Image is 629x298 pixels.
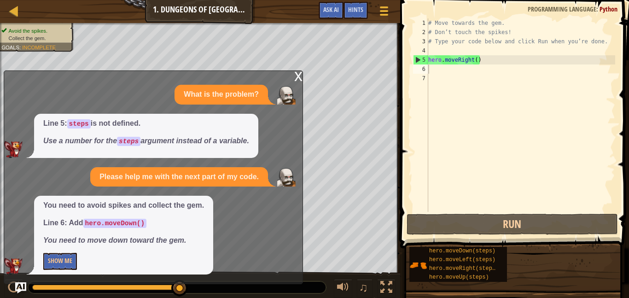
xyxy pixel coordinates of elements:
button: Adjust volume [334,279,352,298]
button: Toggle fullscreen [377,279,396,298]
img: Player [277,86,296,105]
span: Avoid the spikes. [9,28,47,34]
span: Collect the gem. [9,35,46,41]
span: : [19,44,22,50]
img: AI [4,141,23,158]
span: : [596,5,600,13]
span: Goals [1,44,19,50]
button: Show game menu [373,2,396,23]
p: What is the problem? [184,89,259,100]
em: You need to move down toward the gem. [43,236,186,244]
button: ♫ [357,279,373,298]
li: Collect the gem. [1,35,69,42]
p: Line 5: is not defined. [43,118,249,129]
span: hero.moveUp(steps) [429,274,489,280]
span: hero.moveRight(steps) [429,265,499,272]
div: 6 [413,64,428,74]
span: Python [600,5,617,13]
span: hero.moveDown(steps) [429,248,495,254]
button: Ask AI [319,2,344,19]
p: You need to avoid spikes and collect the gem. [43,200,204,211]
button: Run [407,214,618,235]
span: Ask AI [323,5,339,14]
li: Avoid the spikes. [1,27,69,35]
div: x [294,71,303,80]
code: steps [67,119,91,129]
div: 1 [413,18,428,28]
span: Incomplete [22,44,56,50]
div: 7 [413,74,428,83]
span: Programming language [528,5,596,13]
div: 5 [414,55,428,64]
img: Player [277,168,296,187]
code: hero.moveDown() [83,219,147,228]
p: Please help me with the next part of my code. [99,172,259,182]
div: 2 [413,28,428,37]
button: Ctrl + P: Play [5,279,23,298]
span: ♫ [359,280,368,294]
img: AI [4,258,23,275]
em: Use a number for the argument instead of a variable. [43,137,249,145]
code: steps [117,137,140,146]
img: portrait.png [409,257,427,274]
div: 3 [413,37,428,46]
p: Line 6: Add [43,218,204,228]
span: Hints [348,5,363,14]
span: hero.moveLeft(steps) [429,257,495,263]
button: Show Me [43,253,77,270]
button: Ask AI [15,282,26,293]
div: 4 [413,46,428,55]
